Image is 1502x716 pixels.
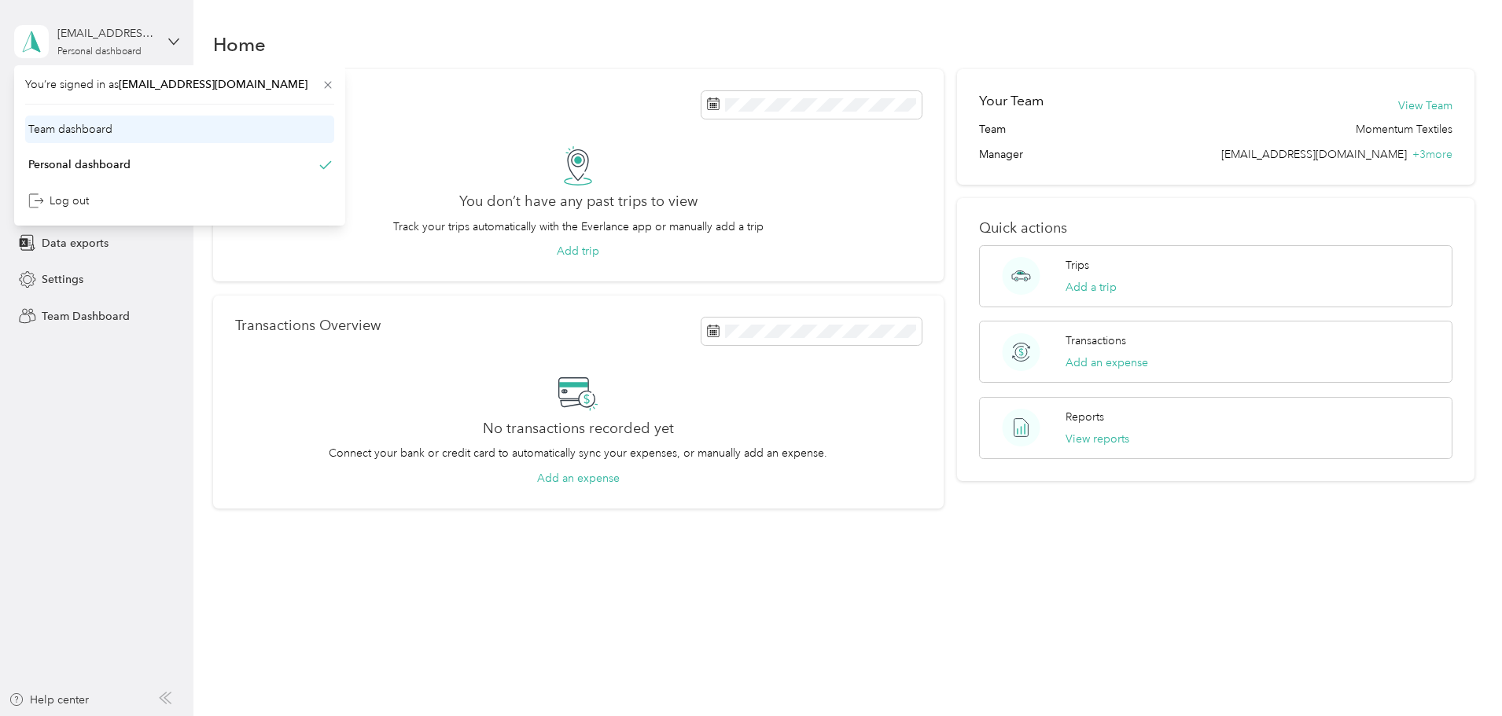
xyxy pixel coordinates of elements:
button: View Team [1398,97,1452,114]
button: Help center [9,692,89,708]
p: Track your trips automatically with the Everlance app or manually add a trip [393,218,764,235]
span: Manager [979,146,1023,163]
div: Personal dashboard [57,47,142,57]
span: You’re signed in as [25,76,334,93]
h2: No transactions recorded yet [483,420,674,437]
iframe: Everlance-gr Chat Button Frame [1414,628,1502,716]
span: + 3 more [1412,148,1452,161]
h2: You don’t have any past trips to view [459,193,698,210]
span: Settings [42,271,83,288]
span: Data exports [42,235,109,252]
div: Personal dashboard [28,156,131,173]
span: [EMAIL_ADDRESS][DOMAIN_NAME] [119,78,307,91]
h1: Home [213,36,266,53]
span: Team [979,121,1006,138]
span: [EMAIL_ADDRESS][DOMAIN_NAME] [1221,148,1407,161]
span: Momentum Textiles [1356,121,1452,138]
button: Add an expense [1066,354,1148,371]
p: Transactions [1066,332,1126,349]
span: Team Dashboard [42,308,130,325]
div: Log out [28,193,89,209]
p: Transactions Overview [235,318,381,334]
h2: Your Team [979,91,1044,111]
p: Connect your bank or credit card to automatically sync your expenses, or manually add an expense. [329,445,827,461]
div: Team dashboard [28,121,112,138]
button: Add trip [557,243,599,259]
p: Quick actions [979,220,1452,237]
p: Reports [1066,409,1104,425]
button: View reports [1066,431,1129,447]
div: [EMAIL_ADDRESS][DOMAIN_NAME] [57,25,156,42]
button: Add a trip [1066,279,1117,296]
p: Trips [1066,257,1089,274]
button: Add an expense [537,470,620,487]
